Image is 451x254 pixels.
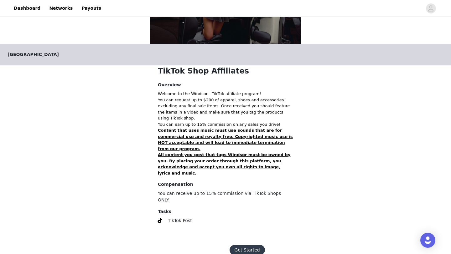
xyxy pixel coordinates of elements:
h4: Compensation [158,181,293,188]
a: Payouts [78,1,105,15]
h4: Overview [158,82,293,88]
p: You can earn up to 15% commission on any sales you drive! [158,121,293,128]
h1: TikTok Shop Affiliates [158,65,293,77]
span: TikTok Post [168,218,192,223]
p: Welcome to the Windsor - TikTok affiliate program! [158,91,293,97]
h4: Tasks [158,208,293,215]
strong: Content that uses music must use sounds that are for commercial use and royalty free. Copyrighted... [158,128,293,151]
div: avatar [428,3,434,13]
p: You can request up to $200 of apparel, shoes and accessories excluding any final sale items. Once... [158,97,293,121]
p: You can receive up to 15% commission via TikTok Shops ONLY. [158,190,293,203]
div: Open Intercom Messenger [420,233,435,248]
a: Dashboard [10,1,44,15]
a: Networks [45,1,76,15]
strong: All content you post that tags Windsor must be owned by you. By placing your order through this p... [158,152,290,175]
span: [GEOGRAPHIC_DATA] [8,51,59,58]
